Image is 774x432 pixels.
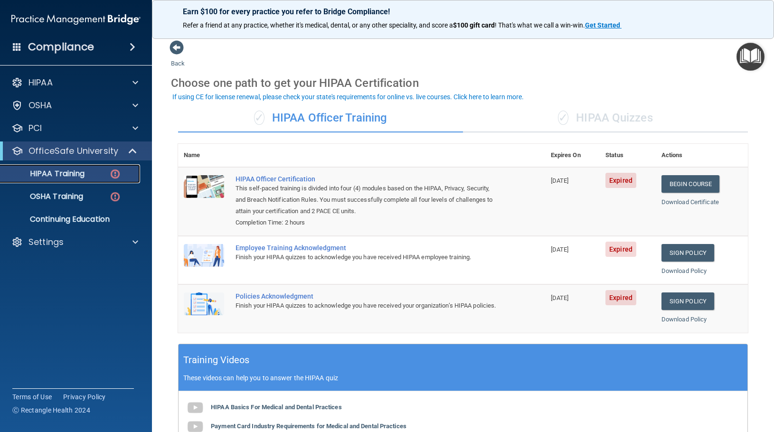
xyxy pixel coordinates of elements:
[6,169,85,178] p: HIPAA Training
[236,183,498,217] div: This self-paced training is divided into four (4) modules based on the HIPAA, Privacy, Security, ...
[585,21,620,29] strong: Get Started
[11,77,138,88] a: HIPAA
[183,374,743,382] p: These videos can help you to answer the HIPAA quiz
[6,192,83,201] p: OSHA Training
[171,92,525,102] button: If using CE for license renewal, please check your state's requirements for online vs. live cours...
[551,294,569,301] span: [DATE]
[28,40,94,54] h4: Compliance
[178,144,230,167] th: Name
[28,236,64,248] p: Settings
[11,100,138,111] a: OSHA
[211,404,342,411] b: HIPAA Basics For Medical and Dental Practices
[28,122,42,134] p: PCI
[551,246,569,253] span: [DATE]
[236,300,498,311] div: Finish your HIPAA quizzes to acknowledge you have received your organization’s HIPAA policies.
[453,21,495,29] strong: $100 gift card
[11,10,141,29] img: PMB logo
[11,122,138,134] a: PCI
[236,175,498,183] a: HIPAA Officer Certification
[736,43,765,71] button: Open Resource Center
[661,267,707,274] a: Download Policy
[109,191,121,203] img: danger-circle.6113f641.png
[211,423,406,430] b: Payment Card Industry Requirements for Medical and Dental Practices
[63,392,106,402] a: Privacy Policy
[558,111,568,125] span: ✓
[463,104,748,132] div: HIPAA Quizzes
[656,144,748,167] th: Actions
[495,21,585,29] span: ! That's what we call a win-win.
[11,145,138,157] a: OfficeSafe University
[236,217,498,228] div: Completion Time: 2 hours
[661,244,714,262] a: Sign Policy
[605,173,636,188] span: Expired
[183,7,743,16] p: Earn $100 for every practice you refer to Bridge Compliance!
[236,292,498,300] div: Policies Acknowledgment
[183,352,250,368] h5: Training Videos
[28,145,118,157] p: OfficeSafe University
[545,144,600,167] th: Expires On
[172,94,524,100] div: If using CE for license renewal, please check your state's requirements for online vs. live cours...
[236,244,498,252] div: Employee Training Acknowledgment
[12,392,52,402] a: Terms of Use
[254,111,264,125] span: ✓
[28,100,52,111] p: OSHA
[236,252,498,263] div: Finish your HIPAA quizzes to acknowledge you have received HIPAA employee training.
[600,144,656,167] th: Status
[605,290,636,305] span: Expired
[661,175,719,193] a: Begin Course
[661,292,714,310] a: Sign Policy
[661,198,719,206] a: Download Certificate
[6,215,136,224] p: Continuing Education
[12,405,90,415] span: Ⓒ Rectangle Health 2024
[605,242,636,257] span: Expired
[661,316,707,323] a: Download Policy
[183,21,453,29] span: Refer a friend at any practice, whether it's medical, dental, or any other speciality, and score a
[11,236,138,248] a: Settings
[585,21,622,29] a: Get Started
[178,104,463,132] div: HIPAA Officer Training
[551,177,569,184] span: [DATE]
[171,69,755,97] div: Choose one path to get your HIPAA Certification
[28,77,53,88] p: HIPAA
[171,48,185,67] a: Back
[109,168,121,180] img: danger-circle.6113f641.png
[186,398,205,417] img: gray_youtube_icon.38fcd6cc.png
